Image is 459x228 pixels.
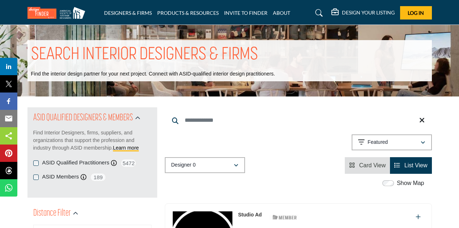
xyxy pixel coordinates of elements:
span: 5472 [120,159,137,168]
a: Learn more [113,145,139,151]
a: Add To List [416,214,421,220]
img: Site Logo [27,7,89,19]
h2: ASID QUALIFIED DESIGNERS & MEMBERS [33,112,133,125]
a: Search [308,7,327,19]
a: INVITE TO FINDER [224,10,267,16]
button: Designer 0 [165,157,245,173]
p: Featured [368,139,388,146]
label: ASID Members [42,173,79,181]
label: Show Map [397,179,424,188]
div: DESIGN YOUR LISTING [331,9,395,17]
h1: SEARCH INTERIOR DESIGNERS & FIRMS [31,44,258,66]
p: Find Interior Designers, firms, suppliers, and organizations that support the profession and indu... [33,129,151,152]
img: ASID Members Badge Icon [269,213,301,222]
span: Log In [408,10,424,16]
a: View List [394,162,427,168]
button: Log In [400,6,432,20]
a: DESIGNERS & FIRMS [104,10,152,16]
a: PRODUCTS & RESOURCES [157,10,219,16]
li: Card View [345,157,390,174]
p: Designer 0 [171,162,196,169]
p: Find the interior design partner for your next project. Connect with ASID-qualified interior desi... [31,70,275,78]
span: Card View [359,162,386,168]
p: Studio Ad [238,211,262,219]
span: 189 [90,173,106,182]
a: View Card [349,162,386,168]
h5: DESIGN YOUR LISTING [342,9,395,16]
li: List View [390,157,432,174]
input: Search Keyword [165,112,432,129]
a: ABOUT [273,10,290,16]
input: ASID Members checkbox [33,175,39,180]
h2: Distance Filter [33,207,71,220]
label: ASID Qualified Practitioners [42,159,110,167]
a: Studio Ad [238,212,262,218]
span: List View [404,162,428,168]
button: Featured [352,134,432,150]
input: ASID Qualified Practitioners checkbox [33,160,39,166]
